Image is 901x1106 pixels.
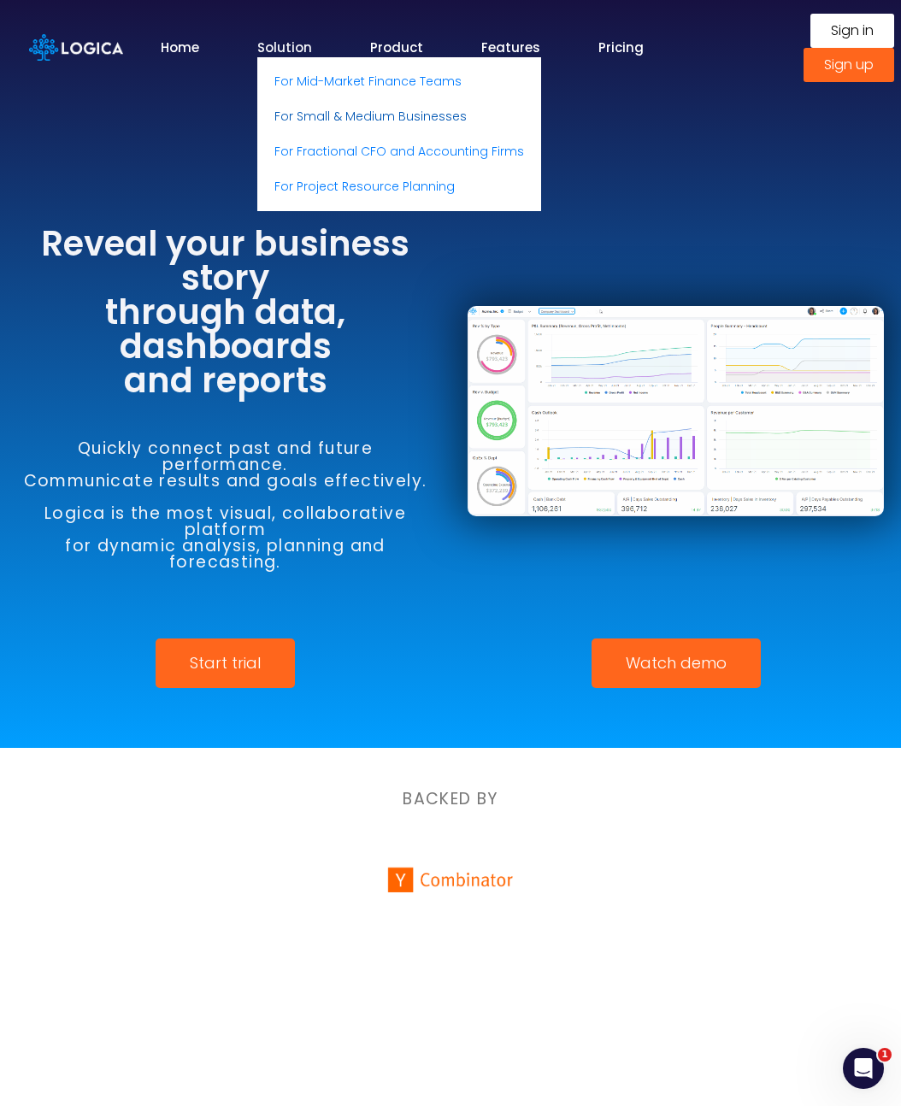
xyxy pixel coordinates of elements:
a: For Fractional CFO and Accounting Firms [257,134,541,169]
a: Logica [29,37,123,56]
a: Features [481,38,540,57]
a: Watch demo [592,638,761,688]
span: Start trial [190,656,261,671]
a: Sign in [810,14,894,48]
a: Pricing [598,38,644,57]
a: Sign up [804,48,894,82]
a: Start trial [156,638,295,688]
a: For Small & Medium Businesses [257,99,541,134]
span: Sign in [831,24,874,38]
a: Home [161,38,199,57]
h6: Quickly connect past and future performance. Communicate results and goals effectively. Logica is... [17,440,433,570]
iframe: Intercom live chat [843,1048,884,1089]
span: 1 [878,1048,892,1062]
a: For Mid-Market Finance Teams [257,64,541,99]
h6: BACKED BY [26,791,875,807]
span: Sign up [824,58,874,72]
a: Solution [257,38,312,57]
a: Product [370,38,423,57]
h3: Reveal your business story through data, dashboards and reports [17,226,433,397]
img: Logica [29,34,123,61]
span: Watch demo [626,656,727,671]
ul: Solution [257,57,541,211]
a: For Project Resource Planning [257,169,541,204]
